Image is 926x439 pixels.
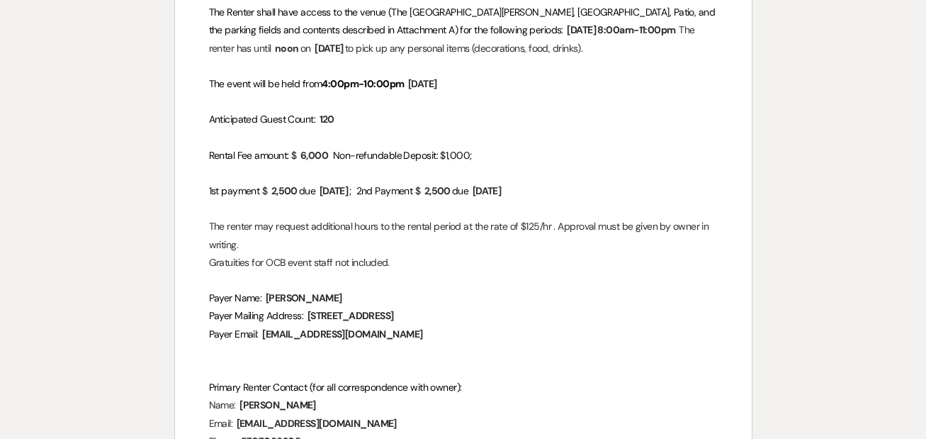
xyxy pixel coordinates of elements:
[209,218,718,253] p: The renter may request additional hours to the rental period at the rate of $125/hr . Approval mu...
[306,308,395,324] span: [STREET_ADDRESS]
[565,22,677,38] span: [DATE] 8:00am-11:00pm
[333,149,402,162] span: Non-refundable
[407,76,439,92] span: [DATE]
[209,4,718,57] p: The renter has until on to pick up any personal items (decorations, food, drinks).
[270,183,299,199] span: 2,500
[452,184,468,197] span: due
[209,113,316,126] span: Anticipated Guest Count:
[403,149,471,162] span: Deposit: $1,000;
[209,6,718,36] span: The Renter shall have access to the venue (The [GEOGRAPHIC_DATA][PERSON_NAME], [GEOGRAPHIC_DATA],...
[273,40,300,57] span: noon
[264,290,344,306] span: [PERSON_NAME]
[299,184,315,197] span: due
[261,326,424,343] span: [EMAIL_ADDRESS][DOMAIN_NAME]
[238,397,317,413] span: [PERSON_NAME]
[356,184,421,197] span: 2nd Payment $
[423,183,452,199] span: 2,500
[235,416,398,432] span: [EMAIL_ADDRESS][DOMAIN_NAME]
[299,148,329,164] span: 6,000
[209,328,259,340] span: Payer Email:
[313,40,345,57] span: [DATE]
[318,183,350,199] span: [DATE]
[209,184,268,197] span: 1st payment $
[209,415,718,433] p: Email:
[209,291,262,304] span: Payer Name:
[322,77,404,90] strong: 4:00pm-10:00pm
[209,396,718,414] p: Name:
[209,309,304,322] span: Payer Mailing Address:
[209,381,462,394] span: Primary Renter Contact (for all correspondence with owner):
[209,149,297,162] span: Rental Fee amount: $
[318,111,336,128] span: 120
[471,183,503,199] span: [DATE]
[209,77,322,90] span: The event will be held from
[349,184,351,197] span: ;
[209,254,718,272] p: Gratuities for OCB event staff not included.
